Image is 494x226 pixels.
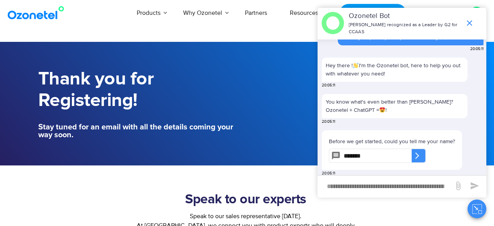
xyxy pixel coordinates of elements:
[322,83,335,88] span: 20:05:11
[353,63,358,68] img: 👋
[38,68,243,111] h1: Thank you for Registering!
[329,137,455,145] p: Before we get started, could you tell me your name?
[339,4,406,22] a: Request a Demo
[321,179,449,194] div: new-msg-input
[321,12,344,34] img: header
[380,107,385,113] img: 😍
[326,61,464,78] p: Hey there ! I'm the Ozonetel bot, here to help you out with whatever you need!
[349,22,461,36] p: [PERSON_NAME] recognized as a Leader by G2 for CCAAS
[123,212,368,221] div: Speak to our sales representative [DATE].
[38,123,243,139] h5: Stay tuned for an email with all the details coming your way soon.
[462,15,477,31] span: end chat or minimize
[326,98,464,114] p: You know what's even better than [PERSON_NAME]? Ozonetel + ChatGPT = !
[123,192,368,208] h2: Speak to our experts
[467,199,486,218] button: Close chat
[322,119,335,125] span: 20:05:11
[322,170,335,176] span: 20:05:11
[349,11,461,22] p: Ozonetel Bot
[470,46,483,52] span: 20:05:11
